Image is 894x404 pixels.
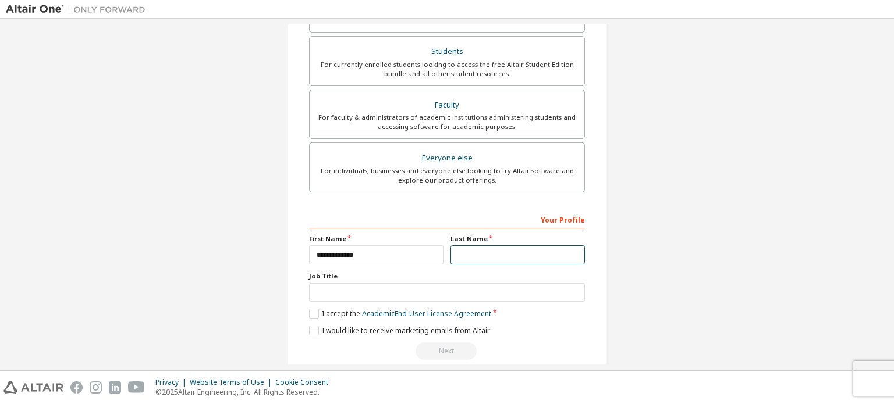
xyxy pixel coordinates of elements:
[317,150,577,166] div: Everyone else
[317,97,577,113] div: Faculty
[275,378,335,387] div: Cookie Consent
[190,378,275,387] div: Website Terms of Use
[309,271,585,281] label: Job Title
[362,309,491,319] a: Academic End-User License Agreement
[309,326,490,335] label: I would like to receive marketing emails from Altair
[3,381,63,394] img: altair_logo.svg
[309,342,585,360] div: Read and acccept EULA to continue
[109,381,121,394] img: linkedin.svg
[317,44,577,60] div: Students
[155,387,335,397] p: © 2025 Altair Engineering, Inc. All Rights Reserved.
[450,234,585,244] label: Last Name
[309,210,585,228] div: Your Profile
[6,3,151,15] img: Altair One
[317,113,577,131] div: For faculty & administrators of academic institutions administering students and accessing softwa...
[309,309,491,319] label: I accept the
[128,381,145,394] img: youtube.svg
[317,60,577,78] div: For currently enrolled students looking to access the free Altair Student Edition bundle and all ...
[155,378,190,387] div: Privacy
[317,166,577,185] div: For individuals, businesses and everyone else looking to try Altair software and explore our prod...
[70,381,83,394] img: facebook.svg
[309,234,444,244] label: First Name
[90,381,102,394] img: instagram.svg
